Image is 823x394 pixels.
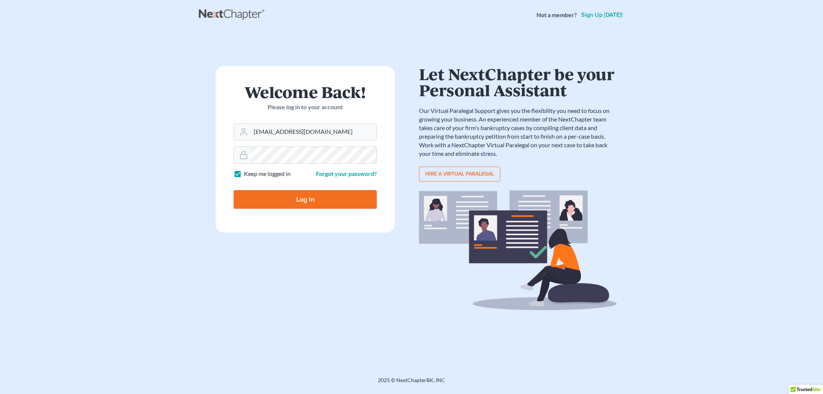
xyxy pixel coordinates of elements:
input: Log In [234,190,377,209]
a: Sign up [DATE]! [580,12,624,18]
label: Keep me logged in [244,170,291,178]
h1: Let NextChapter be your Personal Assistant [419,66,617,98]
a: Forgot your password? [316,170,377,177]
div: 2025 © NextChapterBK, INC [199,376,624,390]
strong: Not a member? [536,11,577,19]
p: Our Virtual Paralegal Support gives you the flexibility you need to focus on growing your busines... [419,107,617,158]
p: Please log in to your account [234,103,377,111]
h1: Welcome Back! [234,84,377,100]
a: Hire a virtual paralegal [419,167,500,182]
input: Email Address [251,124,376,140]
img: virtual_paralegal_bg-b12c8cf30858a2b2c02ea913d52db5c468ecc422855d04272ea22d19010d70dc.svg [419,190,617,310]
